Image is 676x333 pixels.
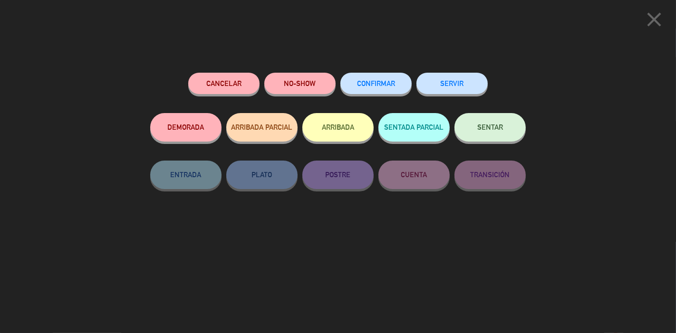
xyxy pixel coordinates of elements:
[226,113,298,142] button: ARRIBADA PARCIAL
[378,113,450,142] button: SENTADA PARCIAL
[302,161,374,189] button: POSTRE
[150,161,222,189] button: ENTRADA
[639,7,669,35] button: close
[357,79,395,87] span: CONFIRMAR
[416,73,488,94] button: SERVIR
[264,73,336,94] button: NO-SHOW
[454,113,526,142] button: SENTAR
[378,161,450,189] button: CUENTA
[226,161,298,189] button: PLATO
[188,73,260,94] button: Cancelar
[477,123,503,131] span: SENTAR
[642,8,666,31] i: close
[340,73,412,94] button: CONFIRMAR
[454,161,526,189] button: TRANSICIÓN
[150,113,222,142] button: DEMORADA
[302,113,374,142] button: ARRIBADA
[232,123,293,131] span: ARRIBADA PARCIAL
